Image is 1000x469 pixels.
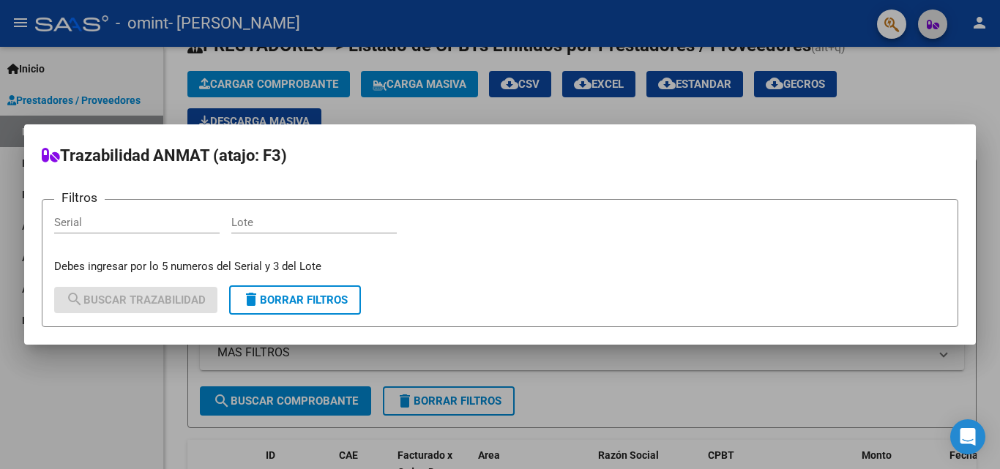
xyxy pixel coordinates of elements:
[242,293,348,307] span: Borrar Filtros
[54,287,217,313] button: Buscar Trazabilidad
[66,290,83,308] mat-icon: search
[229,285,361,315] button: Borrar Filtros
[54,188,105,207] h3: Filtros
[950,419,985,454] div: Open Intercom Messenger
[42,142,958,170] h2: Trazabilidad ANMAT (atajo: F3)
[242,290,260,308] mat-icon: delete
[66,293,206,307] span: Buscar Trazabilidad
[54,258,946,275] p: Debes ingresar por lo 5 numeros del Serial y 3 del Lote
